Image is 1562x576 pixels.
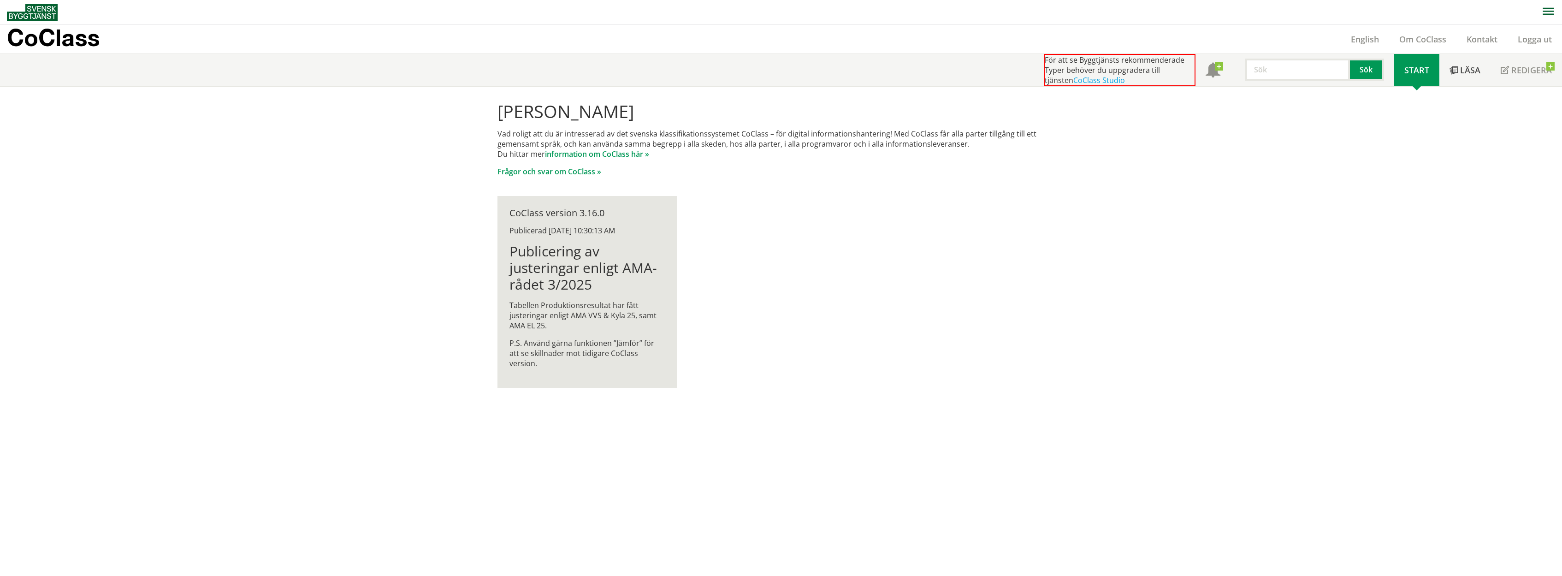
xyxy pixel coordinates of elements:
a: Läsa [1439,54,1491,86]
button: Sök [1350,59,1384,81]
span: Start [1404,65,1429,76]
a: English [1341,34,1389,45]
a: information om CoClass här » [545,149,649,159]
p: CoClass [7,32,100,43]
p: P.S. Använd gärna funktionen ”Jämför” för att se skillnader mot tidigare CoClass version. [509,338,665,368]
div: För att se Byggtjänsts rekommenderade Typer behöver du uppgradera till tjänsten [1044,54,1195,86]
a: Redigera [1491,54,1562,86]
input: Sök [1245,59,1350,81]
div: Publicerad [DATE] 10:30:13 AM [509,226,665,236]
a: CoClass Studio [1073,75,1125,85]
a: Logga ut [1508,34,1562,45]
a: Om CoClass [1389,34,1456,45]
span: Läsa [1460,65,1480,76]
p: Tabellen Produktionsresultat har fått justeringar enligt AMA VVS & Kyla 25, samt AMA EL 25. [509,300,665,331]
span: Notifikationer [1206,64,1220,78]
img: Svensk Byggtjänst [7,4,58,21]
a: CoClass [7,25,119,53]
a: Frågor och svar om CoClass » [497,166,601,177]
a: Start [1394,54,1439,86]
h1: [PERSON_NAME] [497,101,1064,121]
div: CoClass version 3.16.0 [509,208,665,218]
span: Redigera [1511,65,1552,76]
h1: Publicering av justeringar enligt AMA-rådet 3/2025 [509,243,665,293]
p: Vad roligt att du är intresserad av det svenska klassifikationssystemet CoClass – för digital inf... [497,129,1064,159]
a: Kontakt [1456,34,1508,45]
